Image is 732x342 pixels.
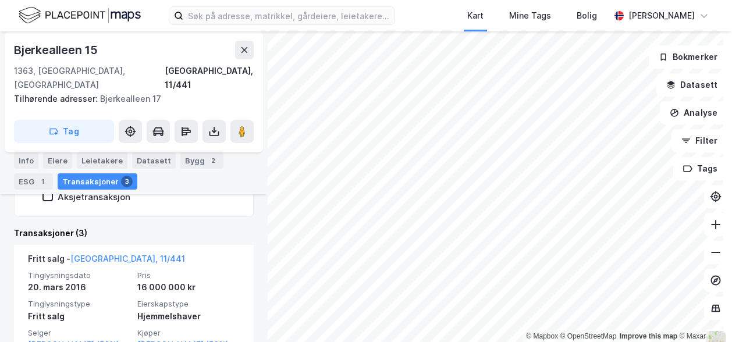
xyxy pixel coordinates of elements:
div: Fritt salg - [28,252,185,270]
div: Bjerkealleen 15 [14,41,100,59]
div: [PERSON_NAME] [628,9,695,23]
button: Tag [14,120,114,143]
div: Info [14,152,38,169]
span: Eierskapstype [137,299,240,309]
iframe: Chat Widget [674,286,732,342]
span: Tinglysningstype [28,299,130,309]
div: 16 000 000 kr [137,280,240,294]
span: Selger [28,328,130,338]
a: [GEOGRAPHIC_DATA], 11/441 [70,254,185,263]
button: Filter [671,129,727,152]
div: 1363, [GEOGRAPHIC_DATA], [GEOGRAPHIC_DATA] [14,64,165,92]
div: Leietakere [77,152,127,169]
input: Søk på adresse, matrikkel, gårdeiere, leietakere eller personer [183,7,395,24]
div: 20. mars 2016 [28,280,130,294]
button: Bokmerker [649,45,727,69]
button: Datasett [656,73,727,97]
div: [GEOGRAPHIC_DATA], 11/441 [165,64,254,92]
div: Bygg [180,152,223,169]
div: 2 [207,155,219,166]
a: OpenStreetMap [560,332,617,340]
button: Tags [673,157,727,180]
div: Aksjetransaksjon [58,191,130,202]
div: Bolig [577,9,597,23]
span: Tinglysningsdato [28,270,130,280]
div: Bjerkealleen 17 [14,92,244,106]
div: Kart [467,9,484,23]
div: Mine Tags [509,9,551,23]
button: Analyse [660,101,727,124]
span: Tilhørende adresser: [14,94,100,104]
div: 1 [37,176,48,187]
span: Kjøper [137,328,240,338]
div: Datasett [132,152,176,169]
div: Transaksjoner [58,173,137,190]
span: Pris [137,270,240,280]
div: Hjemmelshaver [137,309,240,323]
img: logo.f888ab2527a4732fd821a326f86c7f29.svg [19,5,141,26]
div: Eiere [43,152,72,169]
div: Fritt salg [28,309,130,323]
div: 3 [121,176,133,187]
div: ESG [14,173,53,190]
div: Transaksjoner (3) [14,226,254,240]
a: Improve this map [620,332,677,340]
a: Mapbox [526,332,558,340]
